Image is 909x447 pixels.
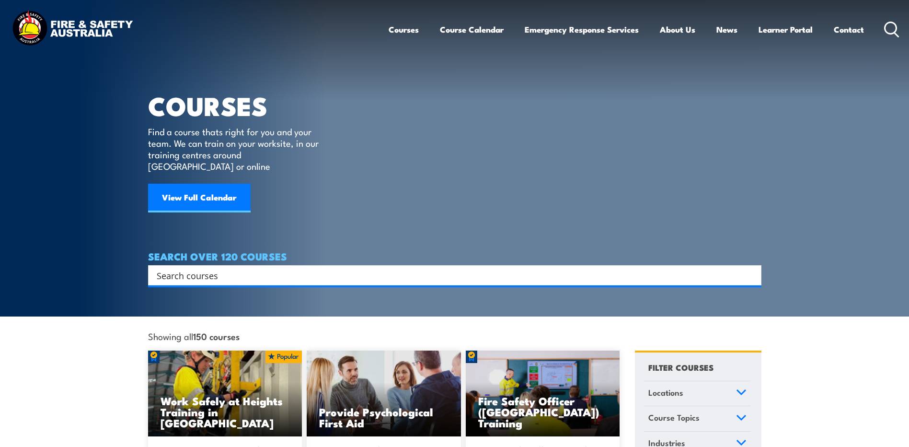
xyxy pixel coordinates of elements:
[389,17,419,42] a: Courses
[478,395,608,428] h3: Fire Safety Officer ([GEOGRAPHIC_DATA]) Training
[466,351,620,437] img: Fire Safety Advisor
[148,331,240,341] span: Showing all
[466,351,620,437] a: Fire Safety Officer ([GEOGRAPHIC_DATA]) Training
[319,406,449,428] h3: Provide Psychological First Aid
[644,381,751,406] a: Locations
[648,386,683,399] span: Locations
[660,17,695,42] a: About Us
[159,269,742,282] form: Search form
[157,268,740,282] input: Search input
[307,351,461,437] a: Provide Psychological First Aid
[193,329,240,342] strong: 150 courses
[440,17,504,42] a: Course Calendar
[834,17,864,42] a: Contact
[148,251,761,261] h4: SEARCH OVER 120 COURSES
[759,17,813,42] a: Learner Portal
[161,395,290,428] h3: Work Safely at Heights Training in [GEOGRAPHIC_DATA]
[148,94,333,117] h1: COURSES
[148,351,302,437] img: Work Safely at Heights Training (1)
[148,184,251,212] a: View Full Calendar
[525,17,639,42] a: Emergency Response Services
[648,411,700,424] span: Course Topics
[716,17,737,42] a: News
[644,406,751,431] a: Course Topics
[148,351,302,437] a: Work Safely at Heights Training in [GEOGRAPHIC_DATA]
[648,361,713,374] h4: FILTER COURSES
[148,126,323,172] p: Find a course thats right for you and your team. We can train on your worksite, in our training c...
[745,269,758,282] button: Search magnifier button
[307,351,461,437] img: Mental Health First Aid Training Course from Fire & Safety Australia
